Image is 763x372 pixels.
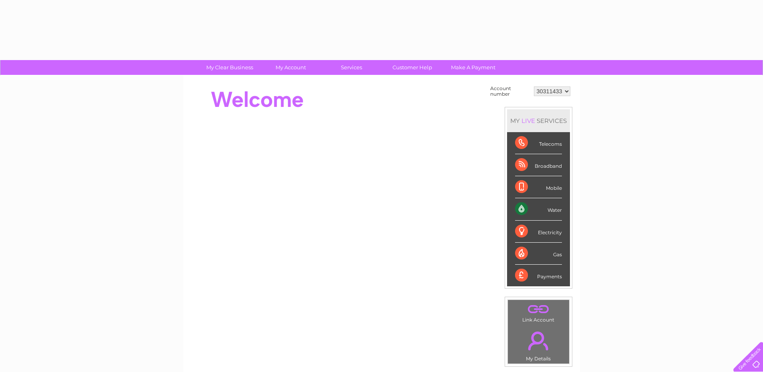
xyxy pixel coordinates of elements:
[515,221,562,243] div: Electricity
[515,132,562,154] div: Telecoms
[488,84,532,99] td: Account number
[515,154,562,176] div: Broadband
[507,300,570,325] td: Link Account
[379,60,445,75] a: Customer Help
[515,243,562,265] div: Gas
[515,198,562,220] div: Water
[507,325,570,364] td: My Details
[515,176,562,198] div: Mobile
[510,302,567,316] a: .
[197,60,263,75] a: My Clear Business
[318,60,385,75] a: Services
[510,327,567,355] a: .
[258,60,324,75] a: My Account
[440,60,506,75] a: Make A Payment
[507,109,570,132] div: MY SERVICES
[515,265,562,286] div: Payments
[520,117,537,125] div: LIVE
